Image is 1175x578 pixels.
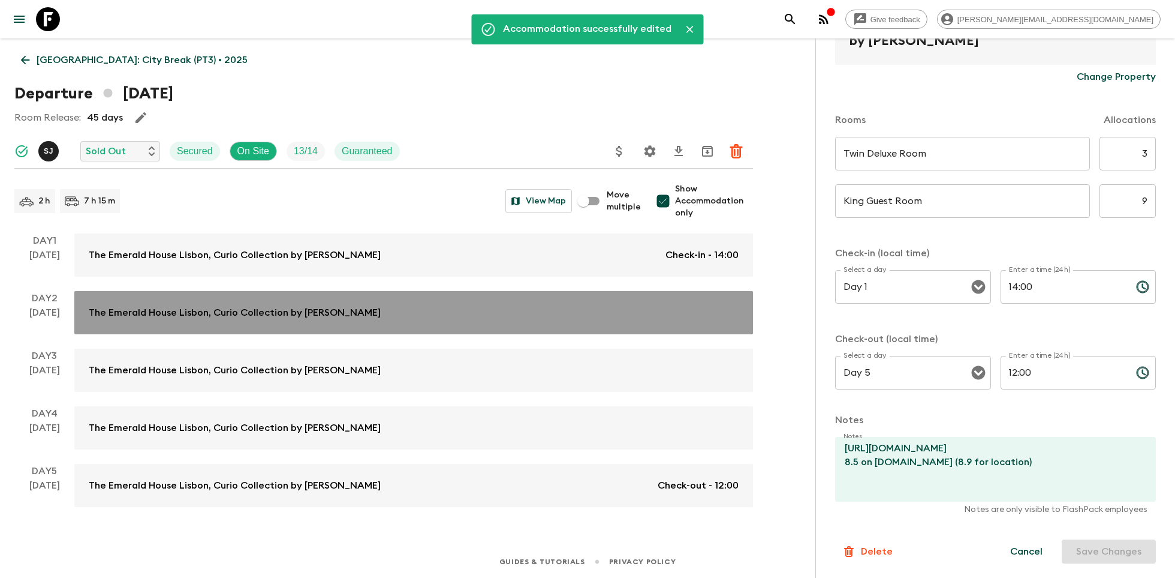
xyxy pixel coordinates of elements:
[675,183,753,219] span: Show Accommodation only
[44,146,53,156] p: S J
[843,265,886,275] label: Select a day
[29,306,60,334] div: [DATE]
[294,144,318,158] p: 13 / 14
[695,139,719,163] button: Archive (Completed, Cancelled or Unsynced Departures only)
[1131,275,1155,299] button: Choose time, selected time is 2:00 PM
[951,15,1160,24] span: [PERSON_NAME][EMAIL_ADDRESS][DOMAIN_NAME]
[87,110,123,125] p: 45 days
[74,233,753,277] a: The Emerald House Lisbon, Curio Collection by [PERSON_NAME]Check-in - 14:00
[89,421,381,435] p: The Emerald House Lisbon, Curio Collection by [PERSON_NAME]
[864,15,927,24] span: Give feedback
[14,233,74,248] p: Day 1
[835,246,1156,260] p: Check-in (local time)
[638,139,662,163] button: Settings
[84,195,115,207] p: 7 h 15 m
[29,363,60,392] div: [DATE]
[29,421,60,450] div: [DATE]
[89,478,381,493] p: The Emerald House Lisbon, Curio Collection by [PERSON_NAME]
[609,555,676,568] a: Privacy Policy
[970,278,987,295] button: Open
[89,306,381,320] p: The Emerald House Lisbon, Curio Collection by [PERSON_NAME]
[607,139,631,163] button: Update Price, Early Bird Discount and Costs
[14,144,29,158] svg: Synced Successfully
[89,248,381,262] p: The Emerald House Lisbon, Curio Collection by [PERSON_NAME]
[14,48,254,72] a: [GEOGRAPHIC_DATA]: City Break (PT3) • 2025
[843,504,1147,516] p: Notes are only visible to FlashPack employees
[29,478,60,507] div: [DATE]
[1077,70,1156,84] p: Change Property
[89,363,381,378] p: The Emerald House Lisbon, Curio Collection by [PERSON_NAME]
[970,364,987,381] button: Open
[1131,361,1155,385] button: Choose time, selected time is 12:00 PM
[937,10,1161,29] div: [PERSON_NAME][EMAIL_ADDRESS][DOMAIN_NAME]
[1001,270,1126,304] input: hh:mm
[843,351,886,361] label: Select a day
[658,478,739,493] p: Check-out - 12:00
[835,332,1156,346] p: Check-out (local time)
[835,184,1090,218] input: eg. Double superior treehouse
[230,142,277,161] div: On Site
[724,139,748,163] button: Delete
[1009,351,1071,361] label: Enter a time (24h)
[74,406,753,450] a: The Emerald House Lisbon, Curio Collection by [PERSON_NAME]
[14,464,74,478] p: Day 5
[607,189,641,213] span: Move multiple
[1001,356,1126,390] input: hh:mm
[845,10,927,29] a: Give feedback
[499,555,585,568] a: Guides & Tutorials
[835,540,899,564] button: Delete
[74,291,753,334] a: The Emerald House Lisbon, Curio Collection by [PERSON_NAME]
[86,144,126,158] p: Sold Out
[342,144,393,158] p: Guaranteed
[237,144,269,158] p: On Site
[505,189,572,213] button: View Map
[38,141,61,161] button: SJ
[170,142,220,161] div: Secured
[1104,113,1156,127] p: Allocations
[38,195,50,207] p: 2 h
[835,113,866,127] p: Rooms
[177,144,213,158] p: Secured
[1009,265,1071,275] label: Enter a time (24h)
[778,7,802,31] button: search adventures
[665,248,739,262] p: Check-in - 14:00
[681,20,699,38] button: Close
[29,248,60,277] div: [DATE]
[14,82,173,106] h1: Departure [DATE]
[1077,65,1156,89] button: Change Property
[861,544,893,559] p: Delete
[14,406,74,421] p: Day 4
[14,349,74,363] p: Day 3
[835,137,1090,170] input: eg. Tent on a jeep
[503,18,671,41] div: Accommodation successfully edited
[835,437,1146,502] textarea: [URL][DOMAIN_NAME] 8.5 on [DOMAIN_NAME] (8.9 for location)
[667,139,691,163] button: Download CSV
[7,7,31,31] button: menu
[37,53,248,67] p: [GEOGRAPHIC_DATA]: City Break (PT3) • 2025
[38,145,61,154] span: Sónia Justo
[74,464,753,507] a: The Emerald House Lisbon, Curio Collection by [PERSON_NAME]Check-out - 12:00
[74,349,753,392] a: The Emerald House Lisbon, Curio Collection by [PERSON_NAME]
[835,413,1156,427] p: Notes
[14,291,74,306] p: Day 2
[843,432,863,441] label: Notes
[287,142,325,161] div: Trip Fill
[996,540,1057,564] button: Cancel
[14,110,81,125] p: Room Release:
